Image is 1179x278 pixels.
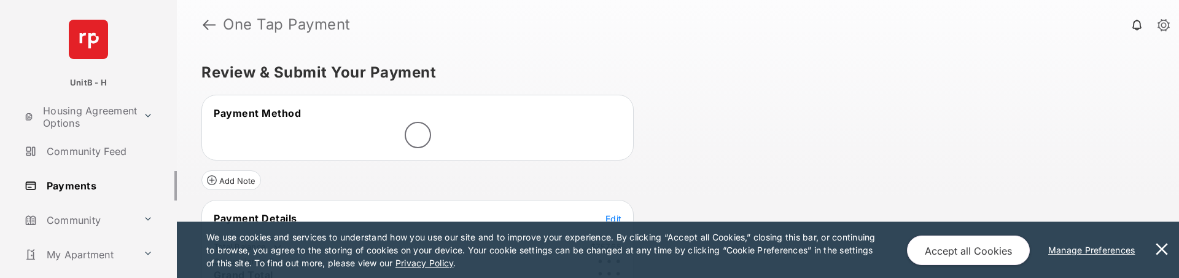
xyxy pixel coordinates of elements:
[907,236,1030,265] button: Accept all Cookies
[214,107,301,119] span: Payment Method
[20,240,138,269] a: My Apartment
[20,102,138,132] a: Housing Agreement Options
[214,212,297,224] span: Payment Details
[201,65,1145,80] h5: Review & Submit Your Payment
[605,212,621,224] button: Edit
[395,258,453,268] u: Privacy Policy
[20,137,177,166] a: Community Feed
[201,170,261,190] button: Add Note
[605,213,621,224] span: Edit
[223,17,351,32] strong: One Tap Payment
[20,205,138,235] a: Community
[70,77,107,89] p: UnitB - H
[20,171,177,201] a: Payments
[1048,245,1140,255] u: Manage Preferences
[206,231,881,269] p: We use cookies and services to understand how you use our site and to improve your experience. By...
[69,20,108,59] img: svg+xml;base64,PHN2ZyB4bWxucz0iaHR0cDovL3d3dy53My5vcmcvMjAwMC9zdmciIHdpZHRoPSI2NCIgaGVpZ2h0PSI2NC...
